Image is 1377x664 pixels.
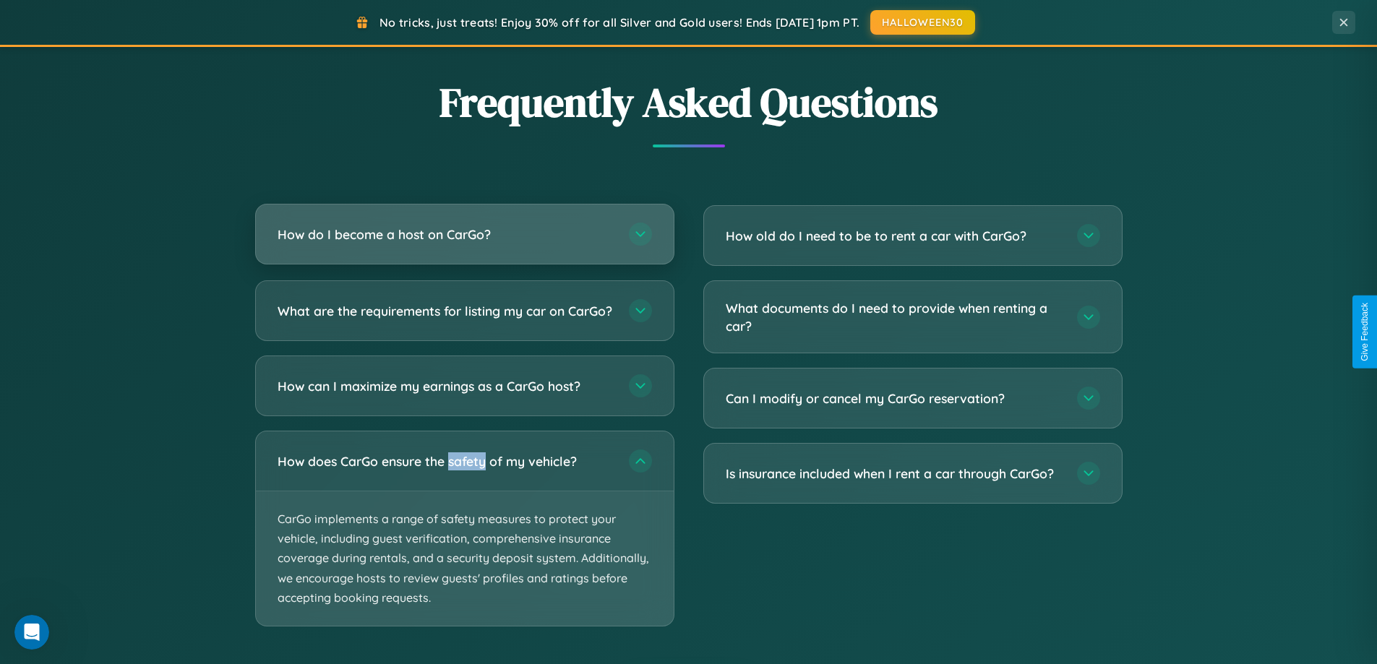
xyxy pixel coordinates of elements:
h3: How old do I need to be to rent a car with CarGo? [726,227,1063,245]
h3: What are the requirements for listing my car on CarGo? [278,302,614,320]
div: Give Feedback [1360,303,1370,361]
span: No tricks, just treats! Enjoy 30% off for all Silver and Gold users! Ends [DATE] 1pm PT. [379,15,859,30]
h3: Is insurance included when I rent a car through CarGo? [726,465,1063,483]
h3: How do I become a host on CarGo? [278,225,614,243]
h3: How does CarGo ensure the safety of my vehicle? [278,452,614,470]
h3: What documents do I need to provide when renting a car? [726,299,1063,335]
iframe: Intercom live chat [14,615,49,650]
button: HALLOWEEN30 [870,10,975,35]
h3: Can I modify or cancel my CarGo reservation? [726,389,1063,408]
p: CarGo implements a range of safety measures to protect your vehicle, including guest verification... [256,491,674,626]
h2: Frequently Asked Questions [255,74,1123,130]
h3: How can I maximize my earnings as a CarGo host? [278,377,614,395]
